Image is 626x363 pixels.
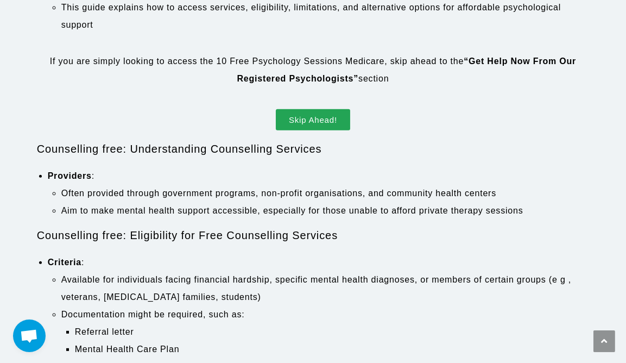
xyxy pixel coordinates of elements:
[75,323,590,341] li: Referral letter
[81,258,84,267] span: :
[276,109,350,130] a: Skip Ahead!
[61,275,572,302] span: Available for individuals facing financial hardship, specific mental health diagnoses, or members...
[37,143,322,155] span: Counselling free: Understanding Counselling Services
[37,229,338,241] span: Counselling free: Eligibility for Free Counselling Services
[289,116,337,124] span: Skip Ahead!
[61,189,496,198] span: Often provided through government programs, non-profit organisations, and community health centers
[61,206,523,215] span: Aim to make mental health support accessible, especially for those unable to afford private thera...
[61,310,245,319] span: Documentation might be required, such as:
[61,3,561,29] span: This guide explains how to access services, eligibility, limitations, and alternative options for...
[75,341,590,358] li: Mental Health Care Plan
[37,53,590,87] p: If you are simply looking to access the 10 Free Psychology Sessions Medicare, skip ahead to the s...
[92,171,94,180] span: :
[13,320,46,352] a: Open chat
[48,258,81,267] b: Criteria
[48,171,92,180] b: Providers
[593,330,615,352] a: Scroll to the top of the page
